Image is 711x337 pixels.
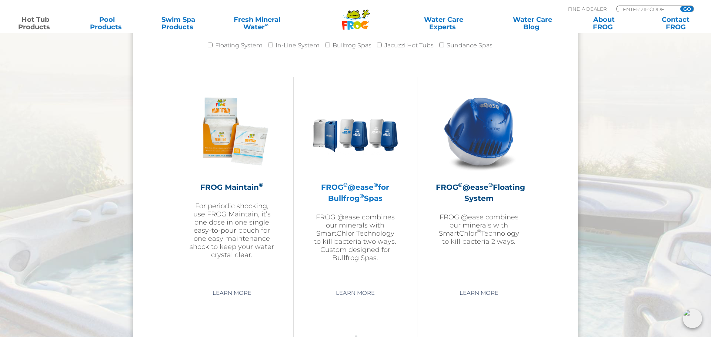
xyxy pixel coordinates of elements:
[374,181,378,188] sup: ®
[683,309,702,328] img: openIcon
[398,16,488,31] a: Water CareExperts
[312,213,398,262] p: FROG @ease combines our minerals with SmartChlor Technology to kill bacteria two ways. Custom des...
[648,16,704,31] a: ContactFROG
[477,228,481,234] sup: ®
[568,6,607,12] p: Find A Dealer
[189,88,275,281] a: FROG Maintain®For periodic shocking, use FROG Maintain, it’s one dose in one single easy-to-pour ...
[447,38,493,53] label: Sundance Spas
[384,38,434,53] label: Jacuzzi Hot Tubs
[189,182,275,193] h2: FROG Maintain
[265,22,268,28] sup: ∞
[451,286,507,300] a: Learn More
[436,182,522,204] h2: FROG @ease Floating System
[576,16,632,31] a: AboutFROG
[360,192,364,199] sup: ®
[622,6,672,12] input: Zip Code Form
[7,16,63,31] a: Hot TubProducts
[189,88,275,174] img: Frog_Maintain_Hero-2-v2-300x300.png
[79,16,134,31] a: PoolProducts
[276,38,320,53] label: In-Line System
[151,16,206,31] a: Swim SpaProducts
[680,6,694,12] input: GO
[327,286,383,300] a: Learn More
[333,38,371,53] label: Bullfrog Spas
[259,181,263,188] sup: ®
[458,181,463,188] sup: ®
[312,182,398,204] h2: FROG @ease for Bullfrog Spas
[215,38,263,53] label: Floating System
[189,202,275,259] p: For periodic shocking, use FROG Maintain, it’s one dose in one single easy-to-pour pouch for one ...
[312,88,398,174] img: bullfrog-product-hero-300x300.png
[222,16,292,31] a: Fresh MineralWater∞
[204,286,260,300] a: Learn More
[436,213,522,246] p: FROG @ease combines our minerals with SmartChlor Technology to kill bacteria 2 ways.
[436,88,522,174] img: hot-tub-product-atease-system-300x300.png
[505,16,560,31] a: Water CareBlog
[488,181,493,188] sup: ®
[436,88,522,281] a: FROG®@ease®Floating SystemFROG @ease combines our minerals with SmartChlor®Technology to kill bac...
[312,88,398,281] a: FROG®@ease®for Bullfrog®SpasFROG @ease combines our minerals with SmartChlor Technology to kill b...
[343,181,348,188] sup: ®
